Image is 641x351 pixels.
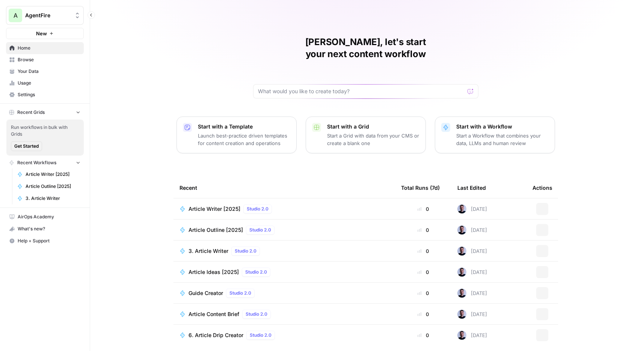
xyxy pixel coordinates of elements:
[18,213,80,220] span: AirOps Academy
[18,80,80,86] span: Usage
[6,65,84,77] a: Your Data
[457,204,487,213] div: [DATE]
[6,6,84,25] button: Workspace: AgentFire
[6,211,84,223] a: AirOps Academy
[6,235,84,247] button: Help + Support
[6,223,83,235] div: What's new?
[229,290,251,297] span: Studio 2.0
[401,177,440,198] div: Total Runs (7d)
[457,247,466,256] img: mtb5lffcyzxtxeymzlrcp6m5jts6
[457,268,466,277] img: mtb5lffcyzxtxeymzlrcp6m5jts6
[6,89,84,101] a: Settings
[401,331,445,339] div: 0
[247,206,268,212] span: Studio 2.0
[36,30,47,37] span: New
[246,311,267,318] span: Studio 2.0
[179,289,389,298] a: Guide CreatorStudio 2.0
[435,116,555,153] button: Start with a WorkflowStart a Workflow that combines your data, LLMs and human review
[401,205,445,213] div: 0
[250,332,271,339] span: Studio 2.0
[17,159,56,166] span: Recent Workflows
[245,269,267,275] span: Studio 2.0
[26,183,80,190] span: Article Outline [2025]
[401,310,445,318] div: 0
[198,123,290,130] p: Start with a Template
[401,247,445,255] div: 0
[179,204,389,213] a: Article Writer [2025]Studio 2.0
[18,56,80,63] span: Browse
[25,12,71,19] span: AgentFire
[6,223,84,235] button: What's new?
[189,289,223,297] span: Guide Creator
[18,238,80,244] span: Help + Support
[179,331,389,340] a: 6. Article Drip CreatorStudio 2.0
[189,331,243,339] span: 6. Article Drip Creator
[14,180,84,192] a: Article Outline [2025]
[14,192,84,204] a: 3. Article Writer
[18,91,80,98] span: Settings
[253,36,478,60] h1: [PERSON_NAME], let's start your next content workflow
[179,225,389,235] a: Article Outline [2025]Studio 2.0
[6,157,84,168] button: Recent Workflows
[179,268,389,277] a: Article Ideas [2025]Studio 2.0
[457,268,487,277] div: [DATE]
[249,227,271,233] span: Studio 2.0
[457,225,487,235] div: [DATE]
[457,177,486,198] div: Last Edited
[18,45,80,51] span: Home
[306,116,426,153] button: Start with a GridStart a Grid with data from your CMS or create a blank one
[189,205,240,213] span: Article Writer [2025]
[198,132,290,147] p: Launch best-practice driven templates for content creation and operations
[11,141,42,151] button: Get Started
[6,77,84,89] a: Usage
[401,226,445,234] div: 0
[6,28,84,39] button: New
[327,132,419,147] p: Start a Grid with data from your CMS or create a blank one
[457,289,487,298] div: [DATE]
[235,248,256,254] span: Studio 2.0
[457,310,487,319] div: [DATE]
[532,177,552,198] div: Actions
[258,88,465,95] input: What would you like to create today?
[17,109,45,116] span: Recent Grids
[189,226,243,234] span: Article Outline [2025]
[6,42,84,54] a: Home
[401,289,445,297] div: 0
[456,123,549,130] p: Start with a Workflow
[14,143,39,150] span: Get Started
[401,268,445,276] div: 0
[189,310,239,318] span: Article Content Brief
[189,247,228,255] span: 3. Article Writer
[6,54,84,66] a: Browse
[457,247,487,256] div: [DATE]
[179,310,389,319] a: Article Content BriefStudio 2.0
[189,268,239,276] span: Article Ideas [2025]
[14,11,18,20] span: A
[18,68,80,75] span: Your Data
[26,171,80,178] span: Article Writer [2025]
[176,116,297,153] button: Start with a TemplateLaunch best-practice driven templates for content creation and operations
[179,247,389,256] a: 3. Article WriterStudio 2.0
[26,195,80,202] span: 3. Article Writer
[327,123,419,130] p: Start with a Grid
[11,124,79,138] span: Run workflows in bulk with Grids
[457,289,466,298] img: mtb5lffcyzxtxeymzlrcp6m5jts6
[457,331,466,340] img: mtb5lffcyzxtxeymzlrcp6m5jts6
[14,168,84,180] a: Article Writer [2025]
[457,310,466,319] img: mtb5lffcyzxtxeymzlrcp6m5jts6
[6,107,84,118] button: Recent Grids
[457,331,487,340] div: [DATE]
[456,132,549,147] p: Start a Workflow that combines your data, LLMs and human review
[179,177,389,198] div: Recent
[457,204,466,213] img: mtb5lffcyzxtxeymzlrcp6m5jts6
[457,225,466,235] img: mtb5lffcyzxtxeymzlrcp6m5jts6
